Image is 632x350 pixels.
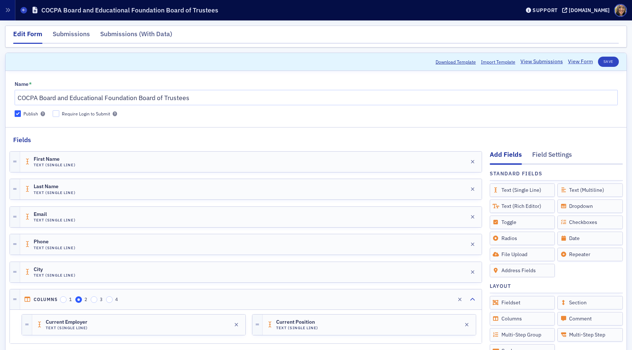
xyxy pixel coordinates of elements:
div: Text (Single Line) [490,183,555,197]
span: 4 [115,296,118,302]
span: Current Position [276,319,317,325]
div: Dropdown [557,199,623,213]
input: 4 [106,296,113,303]
h4: Text (Single Line) [34,190,76,195]
input: 2 [75,296,82,303]
h4: Text (Single Line) [34,218,76,222]
div: Repeater [557,248,623,261]
div: File Upload [490,248,555,261]
h4: Text (Single Line) [34,273,76,278]
span: 3 [100,296,102,302]
div: Submissions (With Data) [100,29,172,43]
h2: Fields [13,135,31,145]
h1: COCPA Board and Educational Foundation Board of Trustees [41,6,218,15]
span: Email [34,212,75,217]
abbr: This field is required [29,81,32,87]
button: Save [598,57,619,67]
button: [DOMAIN_NAME] [562,8,612,13]
h4: Text (Single Line) [276,326,318,330]
a: View Submissions [520,58,563,65]
div: Support [533,7,558,14]
div: Columns [490,312,555,326]
button: Download Template [436,58,476,65]
div: Field Settings [532,150,572,163]
span: Import Template [481,58,515,65]
div: Section [557,296,623,309]
span: Last Name [34,184,75,190]
div: Multi-Step Group [490,328,555,342]
div: Require Login to Submit [62,111,110,117]
input: 3 [91,296,97,303]
h4: Text (Single Line) [34,163,76,167]
input: Require Login to Submit [53,110,59,117]
input: Publish [15,110,21,117]
span: First Name [34,156,75,162]
span: City [34,267,75,273]
span: Phone [34,239,75,245]
div: Address Fields [490,264,555,277]
span: Profile [614,4,627,17]
div: Name [15,81,29,88]
h4: Layout [490,282,511,290]
a: View Form [568,58,593,65]
div: Radios [490,232,555,245]
div: [DOMAIN_NAME] [569,7,610,14]
span: 1 [69,296,72,302]
div: Edit Form [13,29,42,44]
h4: Standard Fields [490,170,543,178]
div: Multi-Step Step [557,328,623,342]
div: Text (Rich Editor) [490,199,555,213]
span: 2 [84,296,87,302]
div: Submissions [53,29,90,43]
h4: Text (Single Line) [46,326,88,330]
div: Checkboxes [557,216,623,229]
div: Add Fields [490,150,522,164]
div: Comment [557,312,623,326]
input: 1 [60,296,67,303]
div: Toggle [490,216,555,229]
h4: Columns [34,297,58,302]
div: Publish [23,111,38,117]
div: Fieldset [490,296,555,309]
div: Date [557,232,623,245]
span: Current Employer [46,319,87,325]
div: Text (Multiline) [557,183,623,197]
h4: Text (Single Line) [34,246,76,250]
